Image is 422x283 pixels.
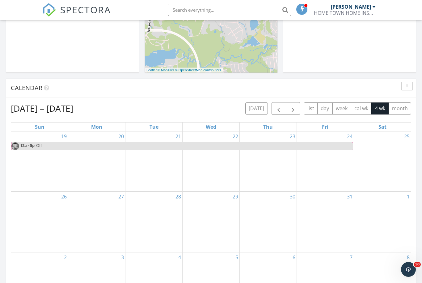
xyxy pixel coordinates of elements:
[272,102,286,115] button: Previous
[239,192,297,252] td: Go to October 30, 2025
[42,3,56,17] img: The Best Home Inspection Software - Spectora
[291,252,297,262] a: Go to November 6, 2025
[60,192,68,202] a: Go to October 26, 2025
[406,252,411,262] a: Go to November 8, 2025
[20,142,35,150] span: 12a - 5p
[36,143,42,148] span: Off
[63,252,68,262] a: Go to November 2, 2025
[68,131,125,192] td: Go to October 20, 2025
[120,252,125,262] a: Go to November 3, 2025
[175,68,221,72] a: © OpenStreetMap contributors
[117,131,125,141] a: Go to October 20, 2025
[317,102,333,114] button: day
[11,192,68,252] td: Go to October 26, 2025
[354,192,411,252] td: Go to November 1, 2025
[331,4,371,10] div: [PERSON_NAME]
[60,131,68,141] a: Go to October 19, 2025
[314,10,376,16] div: HOME TOWN HOME INSPECTIONS, LLC
[177,252,182,262] a: Go to November 4, 2025
[304,102,318,114] button: list
[125,131,183,192] td: Go to October 21, 2025
[332,102,351,114] button: week
[348,252,354,262] a: Go to November 7, 2025
[11,84,42,92] span: Calendar
[297,192,354,252] td: Go to October 31, 2025
[286,102,300,115] button: Next
[289,131,297,141] a: Go to October 23, 2025
[183,192,240,252] td: Go to October 29, 2025
[174,131,182,141] a: Go to October 21, 2025
[68,192,125,252] td: Go to October 27, 2025
[60,3,111,16] span: SPECTORA
[351,102,372,114] button: cal wk
[262,123,274,131] a: Thursday
[231,192,239,202] a: Go to October 29, 2025
[148,123,160,131] a: Tuesday
[11,131,68,192] td: Go to October 19, 2025
[354,131,411,192] td: Go to October 25, 2025
[401,262,416,277] iframe: Intercom live chat
[158,68,174,72] a: © MapTiler
[42,8,111,21] a: SPECTORA
[234,252,239,262] a: Go to November 5, 2025
[297,131,354,192] td: Go to October 24, 2025
[174,192,182,202] a: Go to October 28, 2025
[239,131,297,192] td: Go to October 23, 2025
[183,131,240,192] td: Go to October 22, 2025
[90,123,103,131] a: Monday
[117,192,125,202] a: Go to October 27, 2025
[145,68,223,73] div: |
[414,262,421,267] span: 10
[125,192,183,252] td: Go to October 28, 2025
[321,123,330,131] a: Friday
[205,123,217,131] a: Wednesday
[231,131,239,141] a: Go to October 22, 2025
[11,102,73,114] h2: [DATE] – [DATE]
[346,131,354,141] a: Go to October 24, 2025
[34,123,46,131] a: Sunday
[346,192,354,202] a: Go to October 31, 2025
[168,4,291,16] input: Search everything...
[371,102,389,114] button: 4 wk
[245,102,268,114] button: [DATE]
[146,68,157,72] a: Leaflet
[388,102,411,114] button: month
[11,142,19,150] img: img_7896.jpeg
[289,192,297,202] a: Go to October 30, 2025
[403,131,411,141] a: Go to October 25, 2025
[377,123,388,131] a: Saturday
[406,192,411,202] a: Go to November 1, 2025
